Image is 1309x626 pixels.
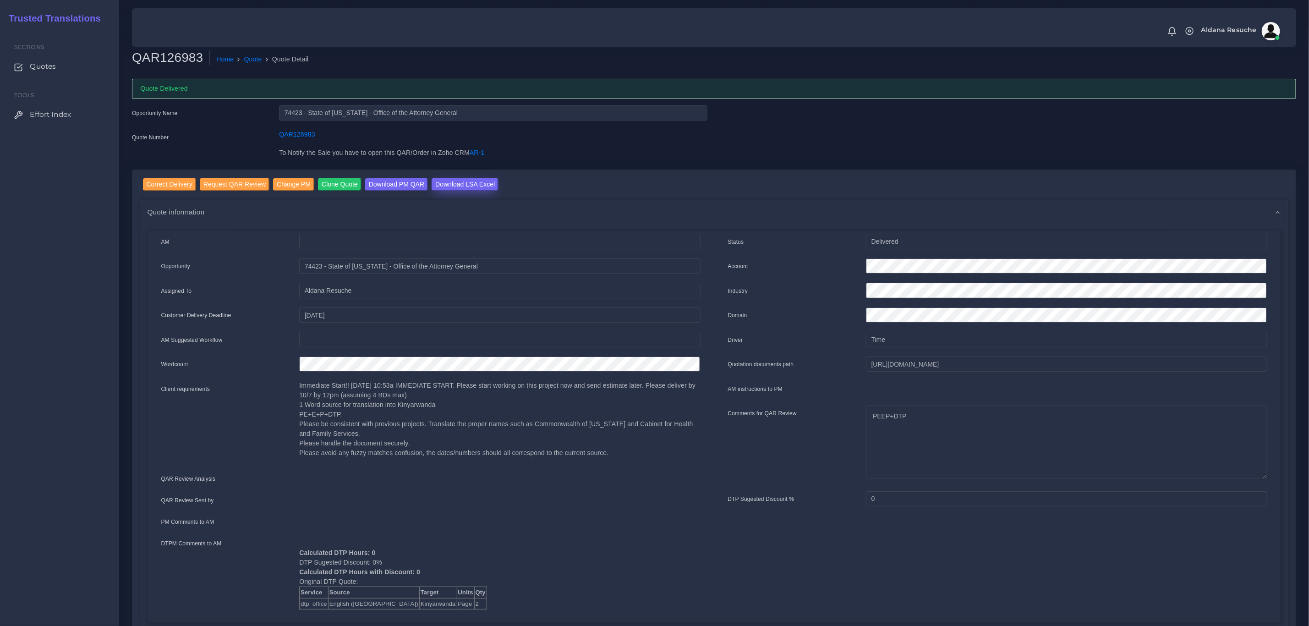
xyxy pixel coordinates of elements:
a: QAR126983 [279,131,315,138]
label: Client requirements [161,385,210,393]
a: AR-1 [470,149,484,156]
td: English ([GEOGRAPHIC_DATA]) [328,598,419,610]
a: Trusted Translations [2,11,101,26]
h2: QAR126983 [132,50,210,66]
label: DTPM Comments to AM [161,539,222,548]
label: Account [728,262,748,270]
label: Comments for QAR Review [728,409,797,417]
input: Clone Quote [318,178,361,191]
p: Immediate Start!! [DATE] 10:53a IMMEDIATE START. Please start working on this project now and sen... [299,381,700,458]
label: Opportunity [161,262,191,270]
label: PM Comments to AM [161,518,214,526]
a: Quotes [7,57,112,76]
li: Quote Detail [262,55,309,64]
label: AM instructions to PM [728,385,783,393]
b: Calculated DTP Hours: 0 [299,549,375,556]
label: Customer Delivery Deadline [161,311,231,319]
input: Download LSA Excel [432,178,498,191]
input: Change PM [273,178,314,191]
th: Units [457,587,474,599]
td: dtp_office [300,598,329,610]
label: Assigned To [161,287,192,295]
span: Quotes [30,61,56,71]
label: Status [728,238,744,246]
a: Home [216,55,234,64]
a: Quote [244,55,262,64]
th: Qty [474,587,487,599]
span: Quote information [148,207,205,217]
h2: Trusted Translations [2,13,101,24]
td: Page [457,598,474,610]
a: Aldana Resucheavatar [1197,22,1283,40]
span: Sections [14,44,44,50]
th: Target [419,587,457,599]
label: Quote Number [132,133,169,142]
th: Source [328,587,419,599]
label: Opportunity Name [132,109,178,117]
div: Quote Delivered [132,79,1296,99]
label: Wordcount [161,360,188,368]
div: Quote information [141,200,1287,224]
span: Aldana Resuche [1201,27,1257,33]
textarea: PEEP+DTP [866,406,1267,478]
b: Calculated DTP Hours with Discount: 0 [299,568,420,576]
input: Download PM QAR [365,178,428,191]
label: AM Suggested Workflow [161,336,223,344]
input: Request QAR Review [200,178,269,191]
div: DTP Sugested Discount: 0% Original DTP Quote: [292,538,707,610]
label: QAR Review Analysis [161,475,216,483]
input: Correct Delivery [143,178,196,191]
div: To Notify the Sale you have to open this QAR/Order in Zoho CRM [272,148,714,164]
label: QAR Review Sent by [161,496,214,505]
td: 2 [474,598,487,610]
td: Kinyarwanda [419,598,457,610]
a: Effort Index [7,105,112,124]
label: Quotation documents path [728,360,794,368]
label: Domain [728,311,747,319]
input: pm [299,283,700,298]
label: Industry [728,287,748,295]
th: Service [300,587,329,599]
label: DTP Sugested Discount % [728,495,794,503]
label: AM [161,238,170,246]
label: Driver [728,336,743,344]
span: Effort Index [30,110,71,120]
span: Tools [14,92,35,99]
img: avatar [1262,22,1280,40]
